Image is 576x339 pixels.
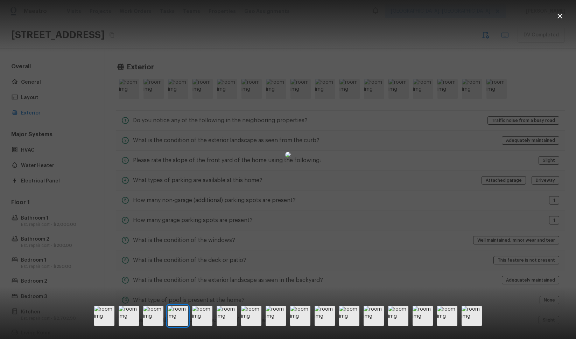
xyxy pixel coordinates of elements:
[339,306,359,326] img: room img
[290,306,310,326] img: room img
[388,306,408,326] img: room img
[364,306,384,326] img: room img
[168,306,188,326] img: room img
[315,306,335,326] img: room img
[143,306,163,326] img: room img
[285,152,291,158] img: 31b27122-fcdd-4d15-9963-4ec0464e7bd1.jpg
[462,306,482,326] img: room img
[217,306,237,326] img: room img
[413,306,433,326] img: room img
[119,306,139,326] img: room img
[437,306,457,326] img: room img
[192,306,212,326] img: room img
[266,306,286,326] img: room img
[241,306,261,326] img: room img
[94,306,114,326] img: room img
